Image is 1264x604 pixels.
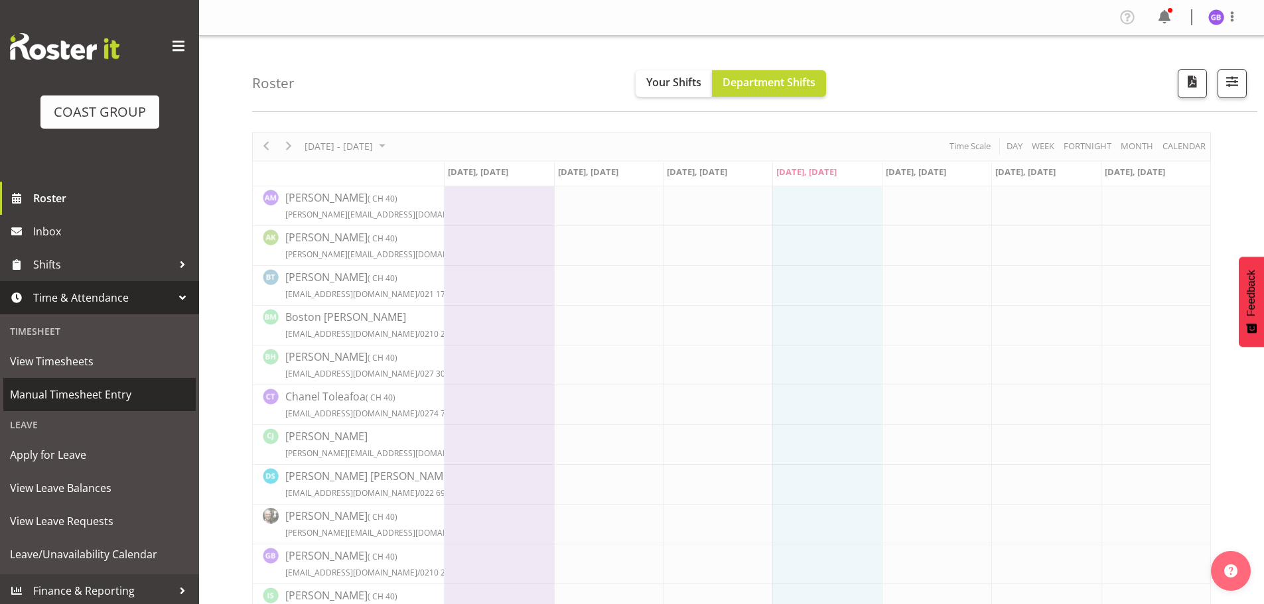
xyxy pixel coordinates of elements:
[10,351,189,371] span: View Timesheets
[1218,69,1247,98] button: Filter Shifts
[33,288,173,308] span: Time & Attendance
[33,221,192,241] span: Inbox
[646,75,701,90] span: Your Shifts
[10,511,189,531] span: View Leave Requests
[10,445,189,465] span: Apply for Leave
[3,345,196,378] a: View Timesheets
[712,70,826,97] button: Department Shifts
[3,538,196,571] a: Leave/Unavailability Calendar
[10,478,189,498] span: View Leave Balances
[723,75,815,90] span: Department Shifts
[1245,270,1257,316] span: Feedback
[33,581,173,601] span: Finance & Reporting
[1224,564,1237,577] img: help-xxl-2.png
[3,411,196,438] div: Leave
[54,102,146,122] div: COAST GROUP
[3,471,196,505] a: View Leave Balances
[33,255,173,274] span: Shifts
[10,33,119,60] img: Rosterit website logo
[1178,69,1207,98] button: Download a PDF of the roster according to the set date range.
[252,76,295,91] h4: Roster
[636,70,712,97] button: Your Shifts
[1208,9,1224,25] img: gene-burton1159.jpg
[33,188,192,208] span: Roster
[3,378,196,411] a: Manual Timesheet Entry
[10,544,189,564] span: Leave/Unavailability Calendar
[1239,257,1264,347] button: Feedback - Show survey
[3,318,196,345] div: Timesheet
[3,505,196,538] a: View Leave Requests
[3,438,196,471] a: Apply for Leave
[10,385,189,404] span: Manual Timesheet Entry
